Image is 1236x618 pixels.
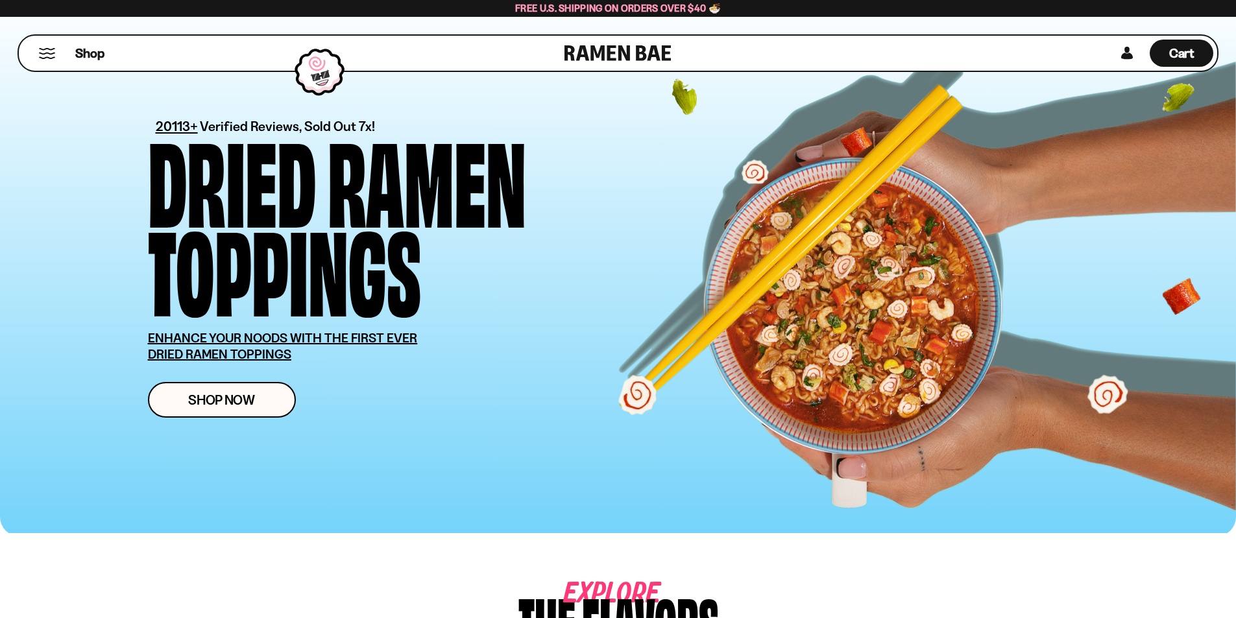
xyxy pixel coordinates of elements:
span: Explore [564,588,621,600]
a: Shop [75,40,104,67]
span: Shop [75,45,104,62]
span: Shop Now [188,393,255,407]
span: Cart [1169,45,1194,61]
button: Mobile Menu Trigger [38,48,56,59]
a: Shop Now [148,382,296,418]
div: Toppings [148,222,421,311]
span: Free U.S. Shipping on Orders over $40 🍜 [515,2,721,14]
a: Cart [1150,36,1213,71]
div: Dried [148,133,316,222]
u: ENHANCE YOUR NOODS WITH THE FIRST EVER DRIED RAMEN TOPPINGS [148,330,418,362]
div: Ramen [328,133,526,222]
